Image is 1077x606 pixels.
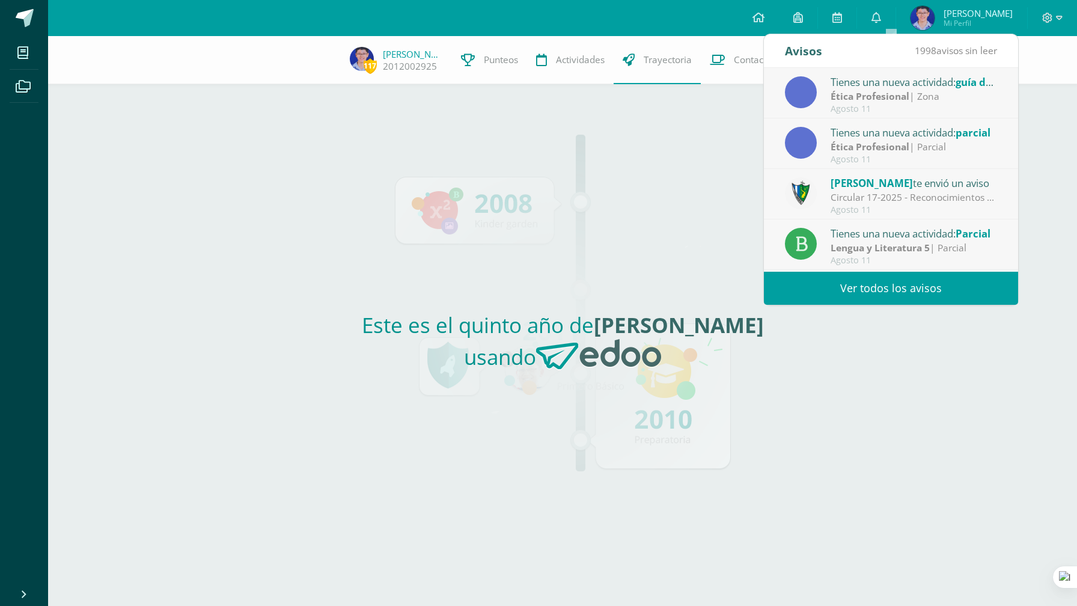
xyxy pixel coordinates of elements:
[527,36,614,84] a: Actividades
[831,74,998,90] div: Tienes una nueva actividad:
[956,75,1062,89] span: guía de aprendizaje 4
[291,311,835,380] h2: Este es el quinto año de usando
[350,47,374,71] img: eac8305da70ec4796f38150793d9e04f.png
[383,48,443,60] a: [PERSON_NAME]
[831,90,998,103] div: | Zona
[831,205,998,215] div: Agosto 11
[831,256,998,266] div: Agosto 11
[831,241,930,254] strong: Lengua y Literatura 5
[452,36,527,84] a: Punteos
[831,124,998,140] div: Tienes una nueva actividad:
[831,104,998,114] div: Agosto 11
[831,191,998,204] div: Circular 17-2025 - Reconocimientos a la LXXVI Promoción - Evaluaciones de Unidad: Estimados padre...
[915,44,997,57] span: avisos sin leer
[831,140,909,153] strong: Ética Profesional
[831,176,913,190] span: [PERSON_NAME]
[484,54,518,66] span: Punteos
[701,36,785,84] a: Contactos
[614,36,701,84] a: Trayectoria
[364,58,377,73] span: 117
[944,18,1013,28] span: Mi Perfil
[831,175,998,191] div: te envió un aviso
[831,241,998,255] div: | Parcial
[915,44,936,57] span: 1998
[831,90,909,103] strong: Ética Profesional
[956,126,990,139] span: parcial
[594,311,764,339] strong: [PERSON_NAME]
[831,140,998,154] div: | Parcial
[734,54,776,66] span: Contactos
[764,272,1018,305] a: Ver todos los avisos
[556,54,605,66] span: Actividades
[383,60,437,73] a: 2012002925
[831,155,998,165] div: Agosto 11
[911,6,935,30] img: eac8305da70ec4796f38150793d9e04f.png
[785,34,822,67] div: Avisos
[956,227,990,240] span: Parcial
[831,225,998,241] div: Tienes una nueva actividad:
[536,339,661,370] img: Edoo
[944,7,1013,19] span: [PERSON_NAME]
[644,54,692,66] span: Trayectoria
[785,177,817,209] img: 9f174a157161b4ddbe12118a61fed988.png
